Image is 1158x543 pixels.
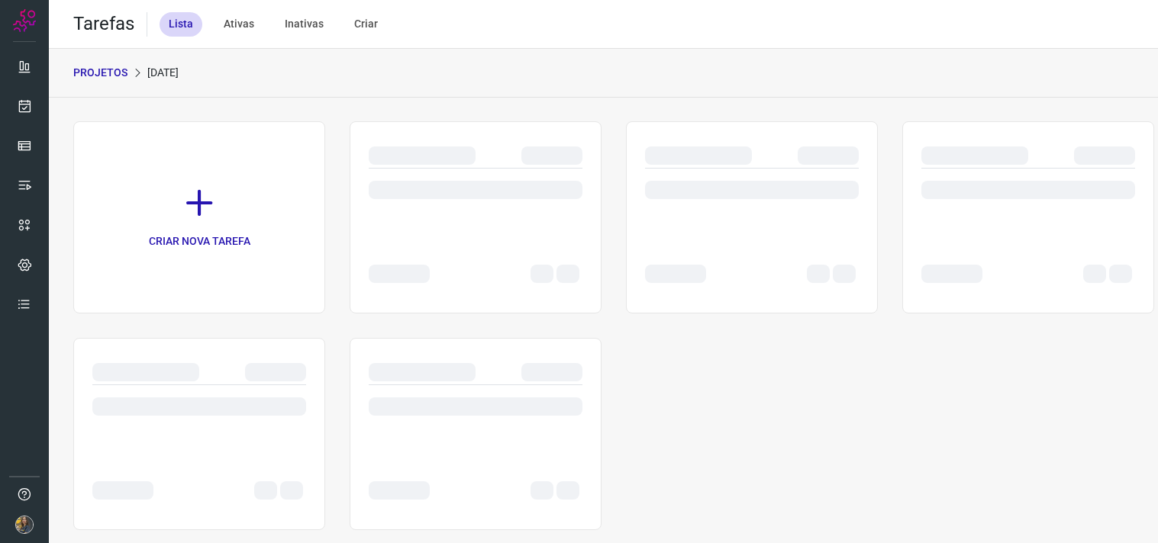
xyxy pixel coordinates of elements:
[149,233,250,249] p: CRIAR NOVA TAREFA
[276,12,333,37] div: Inativas
[215,12,263,37] div: Ativas
[13,9,36,32] img: Logo
[160,12,202,37] div: Lista
[345,12,387,37] div: Criar
[147,65,179,81] p: [DATE]
[73,65,127,81] p: PROJETOS
[73,13,134,35] h2: Tarefas
[15,516,34,534] img: 7a73bbd33957484e769acd1c40d0590e.JPG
